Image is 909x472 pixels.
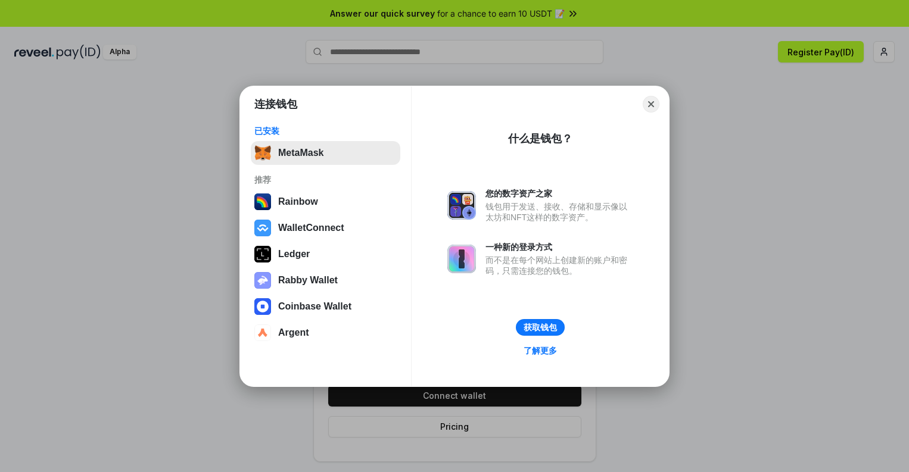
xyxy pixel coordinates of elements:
img: svg+xml,%3Csvg%20xmlns%3D%22http%3A%2F%2Fwww.w3.org%2F2000%2Fsvg%22%20fill%3D%22none%22%20viewBox... [254,272,271,289]
button: MetaMask [251,141,400,165]
button: Rainbow [251,190,400,214]
button: 获取钱包 [516,319,565,336]
div: 已安装 [254,126,397,136]
a: 了解更多 [516,343,564,358]
img: svg+xml,%3Csvg%20xmlns%3D%22http%3A%2F%2Fwww.w3.org%2F2000%2Fsvg%22%20fill%3D%22none%22%20viewBox... [447,245,476,273]
h1: 连接钱包 [254,97,297,111]
button: Argent [251,321,400,345]
img: svg+xml,%3Csvg%20xmlns%3D%22http%3A%2F%2Fwww.w3.org%2F2000%2Fsvg%22%20fill%3D%22none%22%20viewBox... [447,191,476,220]
button: Close [643,96,659,112]
div: 获取钱包 [524,322,557,333]
div: 推荐 [254,174,397,185]
div: 什么是钱包？ [508,132,572,146]
button: Ledger [251,242,400,266]
button: WalletConnect [251,216,400,240]
button: Rabby Wallet [251,268,400,292]
img: svg+xml,%3Csvg%20width%3D%2228%22%20height%3D%2228%22%20viewBox%3D%220%200%2028%2028%22%20fill%3D... [254,298,271,315]
div: Coinbase Wallet [278,301,351,312]
img: svg+xml,%3Csvg%20xmlns%3D%22http%3A%2F%2Fwww.w3.org%2F2000%2Fsvg%22%20width%3D%2228%22%20height%3... [254,246,271,262]
img: svg+xml,%3Csvg%20width%3D%2228%22%20height%3D%2228%22%20viewBox%3D%220%200%2028%2028%22%20fill%3D... [254,324,271,341]
div: 了解更多 [524,345,557,356]
div: MetaMask [278,148,323,158]
div: 您的数字资产之家 [485,188,633,199]
div: Ledger [278,249,310,260]
img: svg+xml,%3Csvg%20width%3D%22120%22%20height%3D%22120%22%20viewBox%3D%220%200%20120%20120%22%20fil... [254,193,271,210]
div: 钱包用于发送、接收、存储和显示像以太坊和NFT这样的数字资产。 [485,201,633,223]
div: 而不是在每个网站上创建新的账户和密码，只需连接您的钱包。 [485,255,633,276]
div: Rabby Wallet [278,275,338,286]
div: WalletConnect [278,223,344,233]
img: svg+xml,%3Csvg%20fill%3D%22none%22%20height%3D%2233%22%20viewBox%3D%220%200%2035%2033%22%20width%... [254,145,271,161]
img: svg+xml,%3Csvg%20width%3D%2228%22%20height%3D%2228%22%20viewBox%3D%220%200%2028%2028%22%20fill%3D... [254,220,271,236]
div: Rainbow [278,196,318,207]
button: Coinbase Wallet [251,295,400,318]
div: Argent [278,327,309,338]
div: 一种新的登录方式 [485,242,633,252]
